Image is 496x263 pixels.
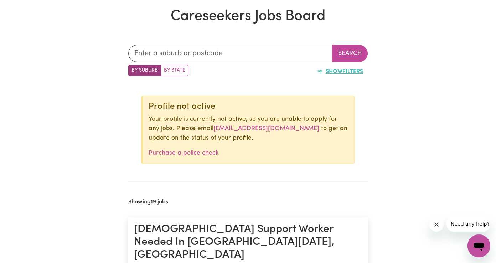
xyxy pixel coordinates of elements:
[326,69,342,74] span: Show
[312,65,368,78] button: ShowFilters
[134,223,362,262] h1: [DEMOGRAPHIC_DATA] Support Worker Needed In [GEOGRAPHIC_DATA][DATE], [GEOGRAPHIC_DATA]
[446,216,490,232] iframe: Message from company
[161,65,188,76] label: Search by state
[128,45,332,62] input: Enter a suburb or postcode
[149,102,349,112] div: Profile not active
[332,45,368,62] button: Search
[149,150,219,156] a: Purchase a police check
[128,199,168,206] h2: Showing jobs
[467,234,490,257] iframe: Button to launch messaging window
[213,125,319,131] a: [EMAIL_ADDRESS][DOMAIN_NAME]
[149,115,349,143] p: Your profile is currently not active, so you are unable to apply for any jobs. Please email to ge...
[151,199,156,205] b: 19
[429,217,444,232] iframe: Close message
[128,65,161,76] label: Search by suburb/post code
